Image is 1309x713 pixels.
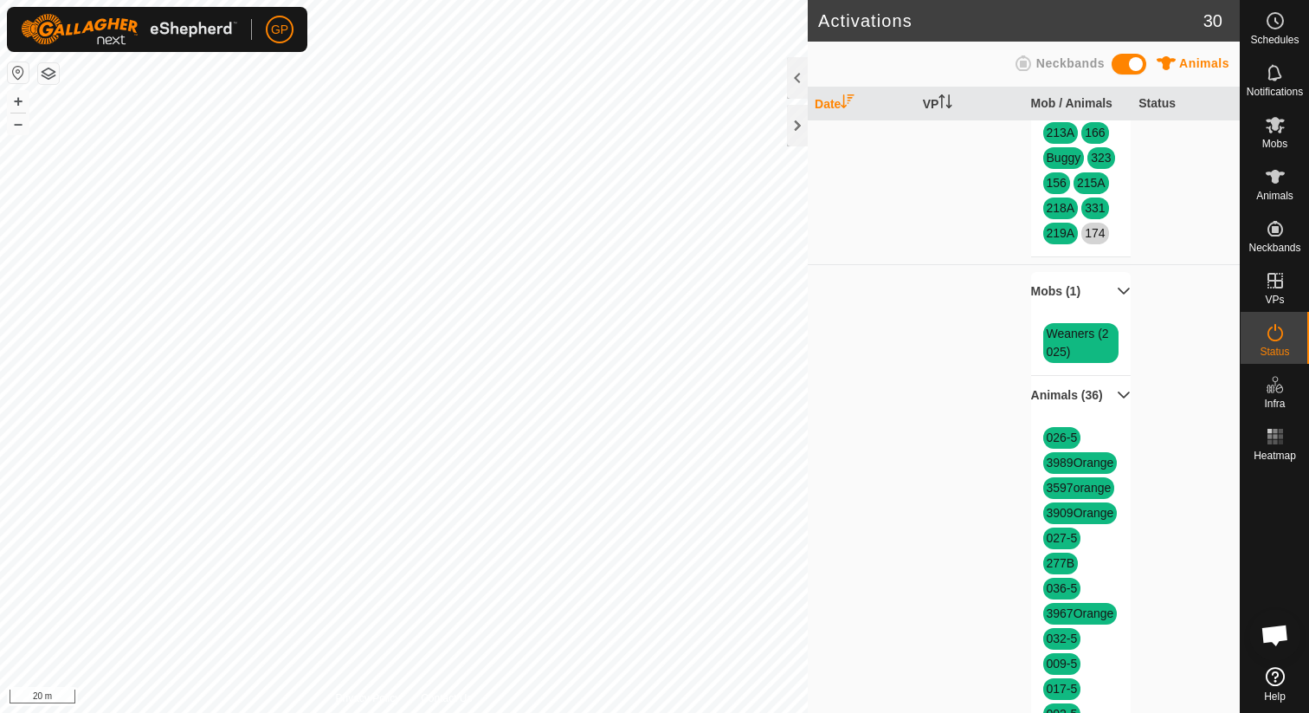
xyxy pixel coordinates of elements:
[1047,506,1114,520] a: 3909Orange
[1262,139,1287,149] span: Mobs
[1256,191,1293,201] span: Animals
[1036,56,1105,70] span: Neckbands
[1031,311,1131,375] p-accordion-content: Mobs (1)
[1085,126,1105,139] a: 166
[1047,606,1114,620] a: 3967Orange
[808,88,916,121] th: Date
[1047,657,1078,671] a: 009-5
[1031,35,1131,256] p-accordion-content: Animals (16)
[1047,632,1078,645] a: 032-5
[1132,88,1240,121] th: Status
[1254,450,1296,461] span: Heatmap
[421,690,472,706] a: Contact Us
[1260,347,1289,357] span: Status
[1047,682,1078,696] a: 017-5
[1047,456,1114,470] a: 3989Orange
[1247,87,1303,97] span: Notifications
[1249,609,1301,661] div: Open chat
[1024,88,1132,121] th: Mob / Animals
[841,97,854,111] p-sorticon: Activate to sort
[8,113,29,134] button: –
[1047,151,1081,165] a: Buggy
[1091,151,1111,165] a: 323
[1085,201,1105,215] a: 331
[818,10,1203,31] h2: Activations
[1047,481,1112,495] a: 3597orange
[1047,581,1078,595] a: 036-5
[1264,399,1285,409] span: Infra
[1047,327,1109,359] a: Weaners (2025)
[1047,176,1067,190] a: 156
[335,690,400,706] a: Privacy Policy
[271,21,288,39] span: GP
[1077,176,1106,190] a: 215A
[1047,531,1078,545] a: 027-5
[1047,226,1075,240] a: 219A
[1031,272,1131,311] p-accordion-header: Mobs (1)
[8,91,29,112] button: +
[1047,556,1075,570] a: 277B
[1241,660,1309,709] a: Help
[1264,691,1286,702] span: Help
[1047,431,1078,444] a: 026-5
[938,97,952,111] p-sorticon: Activate to sort
[1031,376,1131,415] p-accordion-header: Animals (36)
[1248,243,1300,253] span: Neckbands
[1179,56,1229,70] span: Animals
[8,62,29,83] button: Reset Map
[1047,126,1075,139] a: 213A
[1085,226,1105,240] a: 174
[916,88,1024,121] th: VP
[1265,295,1284,305] span: VPs
[1203,8,1222,34] span: 30
[1250,35,1299,45] span: Schedules
[1047,201,1075,215] a: 218A
[38,63,59,84] button: Map Layers
[21,14,237,45] img: Gallagher Logo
